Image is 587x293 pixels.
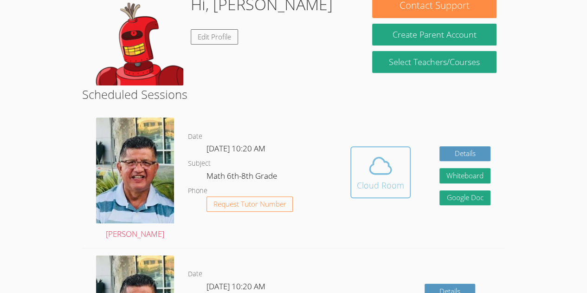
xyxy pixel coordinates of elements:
button: Whiteboard [439,168,490,183]
button: Create Parent Account [372,24,496,46]
h2: Scheduled Sessions [82,85,505,103]
div: Cloud Room [357,179,404,192]
a: Select Teachers/Courses [372,51,496,73]
dt: Date [188,268,202,280]
dt: Date [188,131,202,143]
img: avatar.png [96,117,174,223]
dd: Math 6th-8th Grade [206,169,279,185]
span: [DATE] 10:20 AM [206,143,265,154]
span: Request Tutor Number [213,201,286,208]
button: Cloud Room [350,146,411,198]
a: Edit Profile [191,29,238,45]
span: [DATE] 10:20 AM [206,281,265,292]
a: [PERSON_NAME] [96,117,174,241]
dt: Subject [188,158,211,169]
dt: Phone [188,185,207,197]
a: Details [439,146,490,162]
button: Request Tutor Number [206,196,293,212]
a: Google Doc [439,190,490,206]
